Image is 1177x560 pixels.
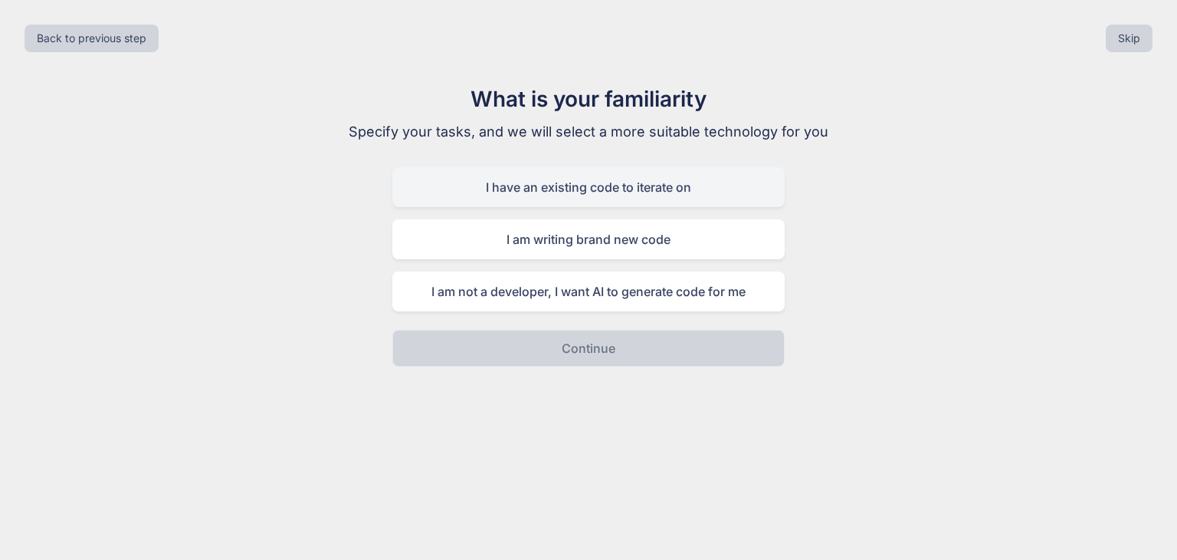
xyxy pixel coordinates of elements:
[25,25,159,52] button: Back to previous step
[392,167,785,207] div: I have an existing code to iterate on
[392,219,785,259] div: I am writing brand new code
[392,272,785,311] div: I am not a developer, I want AI to generate code for me
[562,339,615,357] p: Continue
[392,330,785,367] button: Continue
[331,83,846,115] h1: What is your familiarity
[331,121,846,143] p: Specify your tasks, and we will select a more suitable technology for you
[1106,25,1152,52] button: Skip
